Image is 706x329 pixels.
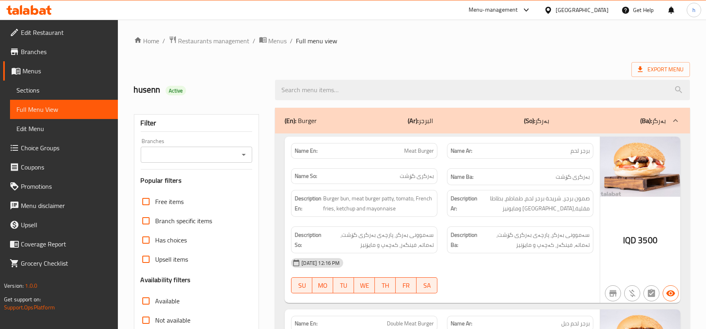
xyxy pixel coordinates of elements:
[638,232,657,248] span: 3500
[378,280,392,291] span: TH
[3,157,118,177] a: Coupons
[336,280,351,291] span: TU
[25,281,37,291] span: 1.0.0
[291,277,312,293] button: SU
[417,277,437,293] button: SA
[408,116,433,125] p: البرجر
[640,116,666,125] p: بەرگر
[479,194,590,213] span: صمون برجر، شريحة برجر لحم، طماطم، بطاطا مقلية،كاتشب ومايونيز
[524,115,535,127] b: (So):
[21,28,111,37] span: Edit Restaurant
[4,302,55,313] a: Support.OpsPlatform
[561,319,590,328] span: برجر لحم دبل
[298,259,343,267] span: [DATE] 12:16 PM
[22,66,111,76] span: Menus
[4,281,24,291] span: Version:
[692,6,696,14] span: h
[387,319,434,328] span: Double Meat Burger
[290,36,293,46] li: /
[3,177,118,196] a: Promotions
[21,220,111,230] span: Upsell
[663,285,679,301] button: Available
[156,296,180,306] span: Available
[451,172,473,182] strong: Name Ba:
[605,285,621,301] button: Not branch specific item
[3,234,118,254] a: Coverage Report
[451,147,472,155] strong: Name Ar:
[285,116,317,125] p: Burger
[624,285,640,301] button: Purchased item
[404,147,434,155] span: Meat Burger
[141,275,191,285] h3: Availability filters
[10,119,118,138] a: Edit Menu
[556,6,609,14] div: [GEOGRAPHIC_DATA]
[156,315,191,325] span: Not available
[295,194,322,213] strong: Description En:
[141,115,253,132] div: Filter
[134,36,160,46] a: Home
[3,23,118,42] a: Edit Restaurant
[479,230,590,250] span: سەموونی بەرگر، پارچەی بەرگری گۆشت، تەماتە، فینگەر، کەچەپ و مایۆنیز
[295,230,322,250] strong: Description So:
[259,36,287,46] a: Menus
[253,36,256,46] li: /
[643,285,659,301] button: Not has choices
[16,124,111,133] span: Edit Menu
[333,277,354,293] button: TU
[166,86,186,95] div: Active
[316,280,330,291] span: MO
[21,182,111,191] span: Promotions
[169,36,250,46] a: Restaurants management
[134,84,266,96] h2: husenn
[640,115,652,127] b: (Ba):
[451,230,477,250] strong: Description Ba:
[156,254,188,264] span: Upsell items
[638,65,684,75] span: Export Menu
[623,232,636,248] span: IQD
[21,258,111,268] span: Grocery Checklist
[134,36,690,46] nav: breadcrumb
[631,62,690,77] span: Export Menu
[156,197,184,206] span: Free items
[420,280,434,291] span: SA
[166,87,186,95] span: Active
[400,172,434,180] span: بەرگری گۆشت
[275,80,690,100] input: search
[600,137,680,197] img: AL_Ruwad_Burger__%D9%87%D9%85%D8%A8%D8%B1%D9%83%D8%B1_%D9%84638906842935793539.jpg
[10,81,118,100] a: Sections
[21,201,111,210] span: Menu disclaimer
[21,239,111,249] span: Coverage Report
[354,277,375,293] button: WE
[295,172,317,180] strong: Name So:
[178,36,250,46] span: Restaurants management
[156,235,187,245] span: Has choices
[10,100,118,119] a: Full Menu View
[16,85,111,95] span: Sections
[269,36,287,46] span: Menus
[21,47,111,57] span: Branches
[3,215,118,234] a: Upsell
[396,277,417,293] button: FR
[3,61,118,81] a: Menus
[4,294,41,305] span: Get support on:
[275,108,690,133] div: (En): Burger(Ar):البرجر(So):بەرگر(Ba):بەرگر
[16,105,111,114] span: Full Menu View
[357,280,372,291] span: WE
[3,42,118,61] a: Branches
[21,162,111,172] span: Coupons
[295,280,309,291] span: SU
[3,196,118,215] a: Menu disclaimer
[295,147,318,155] strong: Name En:
[323,194,434,213] span: Burger bun, meat burger patty, tomato, French fries, ketchup and mayonnaise
[21,143,111,153] span: Choice Groups
[556,172,590,182] span: بەرگری گۆشت
[285,115,296,127] b: (En):
[312,277,333,293] button: MO
[3,254,118,273] a: Grocery Checklist
[156,216,212,226] span: Branch specific items
[469,5,518,15] div: Menu-management
[141,176,253,185] h3: Popular filters
[323,230,434,250] span: سەموونی بەرگر، پارچەی بەرگری گۆشت، تەماتە، فینگەر، کەچەپ و مایۆنیز
[570,147,590,155] span: برجر لحم
[296,36,338,46] span: Full menu view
